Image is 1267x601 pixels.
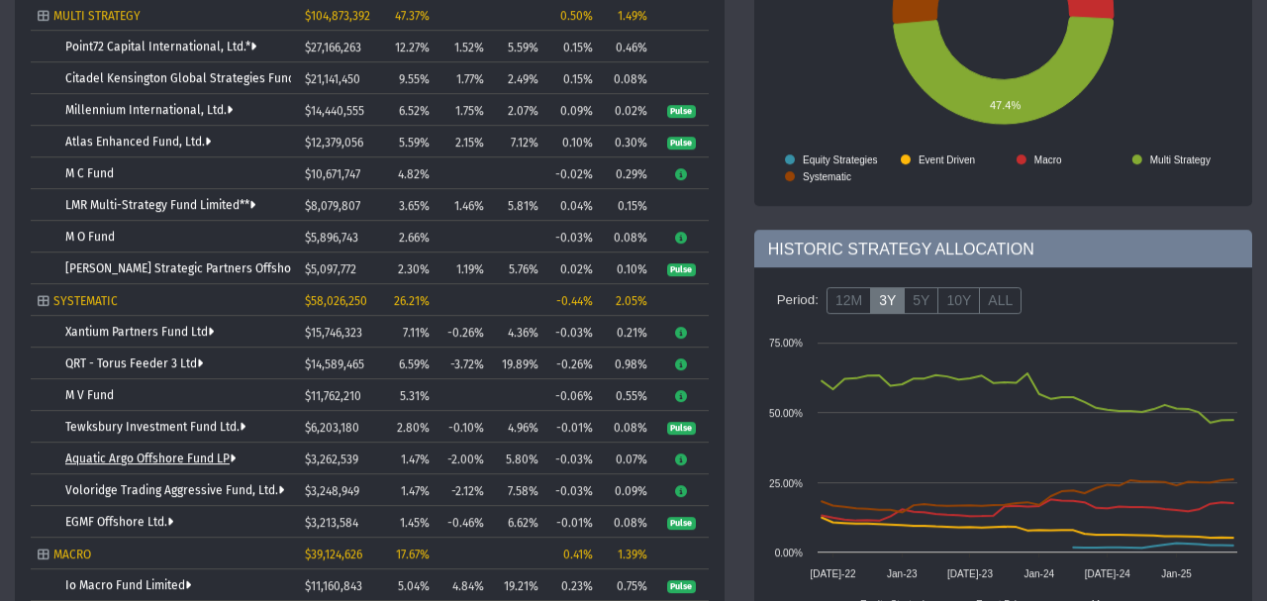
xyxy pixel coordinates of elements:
[305,263,356,277] span: $5,097,772
[491,189,545,221] td: 5.81%
[545,506,600,538] td: -0.01%
[919,155,975,166] text: Event Driven
[600,189,654,221] td: 0.15%
[305,390,361,404] span: $11,762,210
[600,316,654,348] td: 0.21%
[305,517,358,531] span: $3,213,584
[305,453,358,467] span: $3,262,539
[305,485,359,499] span: $3,248,949
[65,326,214,340] a: Xantium Partners Fund Ltd
[667,103,696,117] a: Pulse
[53,295,118,309] span: SYSTEMATIC
[437,506,491,538] td: -0.46%
[305,422,359,436] span: $6,203,180
[600,62,654,94] td: 0.08%
[600,31,654,62] td: 0.46%
[305,42,361,55] span: $27,166,263
[65,516,173,530] a: EGMF Offshore Ltd.
[305,232,358,246] span: $5,896,743
[305,580,362,594] span: $11,160,843
[887,568,918,579] text: Jan-23
[398,168,430,182] span: 4.82%
[399,105,430,119] span: 6.52%
[979,287,1022,315] label: ALL
[491,316,545,348] td: 4.36%
[667,580,696,594] span: Pulse
[65,167,114,181] a: M C Fund
[600,569,654,601] td: 0.75%
[394,295,430,309] span: 26.21%
[810,568,855,579] text: [DATE]-22
[1084,568,1129,579] text: [DATE]-24
[491,31,545,62] td: 5.59%
[395,42,430,55] span: 12.27%
[600,348,654,379] td: 0.98%
[870,287,905,315] label: 3Y
[399,358,430,372] span: 6.59%
[552,10,593,24] div: 0.50%
[53,549,91,562] span: MACRO
[769,338,803,349] text: 75.00%
[400,390,430,404] span: 5.31%
[552,295,593,309] div: -0.44%
[399,232,430,246] span: 2.66%
[545,94,600,126] td: 0.09%
[545,189,600,221] td: 0.04%
[545,221,600,252] td: -0.03%
[305,327,362,341] span: $15,746,323
[403,327,430,341] span: 7.11%
[600,474,654,506] td: 0.09%
[545,379,600,411] td: -0.06%
[65,136,211,150] a: Atlas Enhanced Fund, Ltd.
[65,104,233,118] a: Millennium International, Ltd.
[491,126,545,157] td: 7.12%
[667,261,696,275] a: Pulse
[545,252,600,284] td: 0.02%
[491,443,545,474] td: 5.80%
[600,126,654,157] td: 0.30%
[600,157,654,189] td: 0.29%
[491,348,545,379] td: 19.89%
[437,94,491,126] td: 1.75%
[65,389,114,403] a: M V Fund
[305,549,362,562] span: $39,124,626
[600,94,654,126] td: 0.02%
[65,579,191,593] a: Io Macro Fund Limited
[1149,155,1210,166] text: Multi Strategy
[545,62,600,94] td: 0.15%
[545,348,600,379] td: -0.26%
[401,485,430,499] span: 1.47%
[600,221,654,252] td: 0.08%
[396,549,430,562] span: 17.67%
[667,263,696,277] span: Pulse
[65,262,364,276] a: [PERSON_NAME] Strategic Partners Offshore Fund, Ltd.
[305,105,364,119] span: $14,440,555
[437,348,491,379] td: -3.72%
[399,73,430,87] span: 9.55%
[399,200,430,214] span: 3.65%
[491,569,545,601] td: 19.21%
[398,580,430,594] span: 5.04%
[65,484,284,498] a: Voloridge Trading Aggressive Fund, Ltd.
[491,474,545,506] td: 7.58%
[65,199,255,213] a: LMR Multi-Strategy Fund Limited**
[65,231,115,245] a: M O Fund
[545,157,600,189] td: -0.02%
[667,515,696,529] a: Pulse
[607,10,647,24] div: 1.49%
[437,411,491,443] td: -0.10%
[399,137,430,150] span: 5.59%
[395,10,430,24] span: 47.37%
[667,578,696,592] a: Pulse
[607,295,647,309] div: 2.05%
[552,549,593,562] div: 0.41%
[305,358,364,372] span: $14,589,465
[491,506,545,538] td: 6.62%
[803,172,851,183] text: Systematic
[305,295,367,309] span: $58,026,250
[65,452,236,466] a: Aquatic Argo Offshore Fund LP
[305,137,363,150] span: $12,379,056
[1161,568,1192,579] text: Jan-25
[437,443,491,474] td: -2.00%
[667,517,696,531] span: Pulse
